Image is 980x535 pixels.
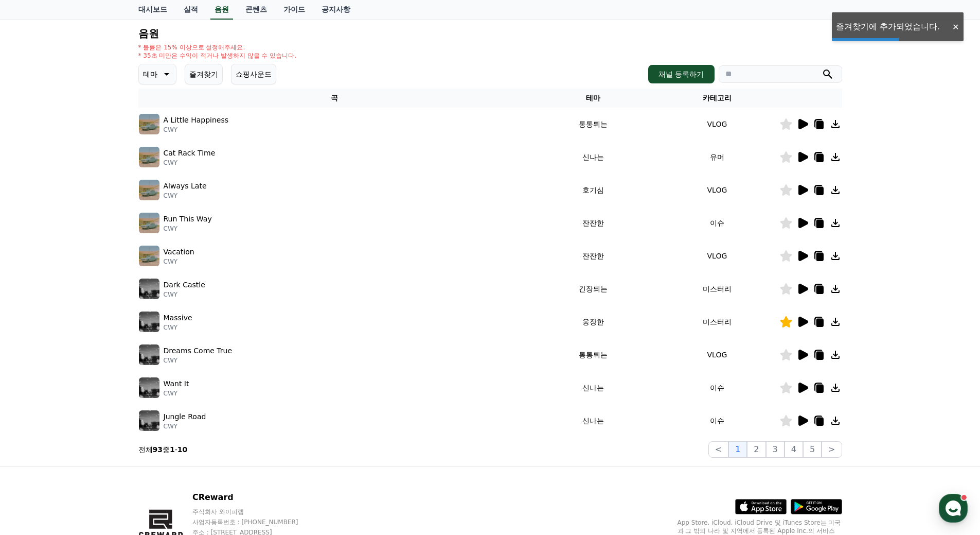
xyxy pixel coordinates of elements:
span: 이용중 [88,274,122,281]
td: VLOG [655,174,779,206]
td: 이슈 [655,206,779,239]
p: * 35초 미만은 수익이 적거나 발생하지 않을 수 있습니다. [138,51,297,60]
h1: CReward [12,77,73,94]
td: 통통튀는 [531,108,655,141]
img: music [139,246,159,266]
h4: 음원 [138,28,842,39]
td: 잔잔한 [531,239,655,272]
strong: 10 [177,445,187,454]
a: 설정 [133,326,198,352]
a: 채널톡이용중 [78,273,122,282]
img: music [139,279,159,299]
a: 문의하기 [14,151,186,176]
td: 신나는 [531,141,655,174]
img: music [139,410,159,431]
p: 테마 [143,67,157,81]
td: 이슈 [655,371,779,404]
td: 호기심 [531,174,655,206]
img: music [139,147,159,167]
p: CWY [164,290,205,299]
p: Cat Rack Time [164,148,216,159]
img: 1 of 1 [155,235,177,257]
td: 잔잔한 [531,206,655,239]
span: [DATE] 오전 8:30부터 운영해요 [59,180,154,188]
span: 운영시간 보기 [135,83,177,92]
td: 긴장되는 [531,272,655,305]
div: CReward [38,109,188,118]
a: 대화 [68,326,133,352]
td: VLOG [655,239,779,272]
td: 유머 [655,141,779,174]
p: Jungle Road [164,411,206,422]
td: 통통튀는 [531,338,655,371]
span: 안 읽은 알림 [15,212,54,219]
img: music [139,114,159,134]
td: 이슈 [655,404,779,437]
p: 전체 중 - [138,444,188,455]
button: < [708,441,728,458]
th: 테마 [531,89,655,108]
a: CReward안녕하세요 크리워드입니다.문의사항을 남겨주세요 :) [12,105,188,145]
button: 5 [803,441,822,458]
span: 10-02 [56,226,74,234]
button: 모두 읽기 [151,211,185,220]
th: 카테고리 [655,89,779,108]
div: CReward [17,225,53,234]
button: > [822,441,842,458]
p: CWY [164,225,212,233]
p: CWY [164,192,207,200]
div: 안녕하세요 크리워드입니다. [38,118,168,129]
td: 신나는 [531,404,655,437]
button: 운영시간 보기 [131,81,188,94]
p: CWY [164,257,194,266]
p: 사업자등록번호 : [PHONE_NUMBER] [192,518,318,526]
button: 테마 [138,64,176,84]
span: 모두 읽기 [153,211,183,220]
strong: 1 [170,445,175,454]
p: CWY [164,356,233,365]
p: Dark Castle [164,280,205,290]
th: 곡 [138,89,531,108]
p: * 볼륨은 15% 이상으로 설정해주세요. [138,43,297,51]
td: 신나는 [531,371,655,404]
p: 주식회사 와이피랩 [192,508,318,516]
td: 미스터리 [655,272,779,305]
p: CWY [164,422,206,430]
button: 채널 등록하기 [648,65,714,83]
p: CWY [164,389,189,398]
img: music [139,213,159,233]
p: CWY [164,126,229,134]
img: music [139,344,159,365]
button: 즐겨찾기 [185,64,223,84]
p: Vacation [164,247,194,257]
a: 홈 [3,326,68,352]
p: Dreams Come True [164,346,233,356]
p: A Little Happiness [164,115,229,126]
img: music [139,180,159,200]
td: 미스터리 [655,305,779,338]
p: CReward [192,491,318,504]
td: VLOG [655,338,779,371]
td: VLOG [655,108,779,141]
td: 웅장한 [531,305,655,338]
img: music [139,377,159,398]
span: 문의하기 [79,159,110,169]
p: Run This Way [164,214,212,225]
button: 4 [785,441,803,458]
span: 대화 [94,342,106,351]
span: 홈 [32,342,39,350]
b: 채널톡 [88,274,105,281]
button: 1 [728,441,747,458]
div: 올 [DATE] 가족들과 함께 풍선한 한가위 보내시길 바라며 늘 좋은 일들만 가득하시길 기원합니다! [16,247,150,257]
button: 3 [766,441,785,458]
p: CWY [164,323,192,332]
div: 문의사항을 남겨주세요 :) [38,129,168,139]
strong: 93 [153,445,163,454]
p: Always Late [164,181,207,192]
img: music [139,312,159,332]
span: 설정 [159,342,171,350]
div: CReward10-02민족대명절 추석이 찾아왔습니다!올 [DATE] 가족들과 함께 풍선한 한가위 보내시길 바라며 늘 좋은 일들만 가득하시길 기원합니다!1 of 1 [8,216,192,265]
button: 2 [747,441,765,458]
button: 쇼핑사운드 [231,64,276,84]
